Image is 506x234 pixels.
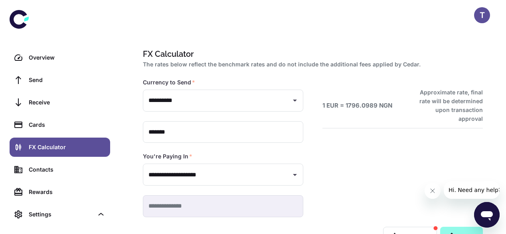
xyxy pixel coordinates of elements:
div: Cards [29,120,105,129]
button: Open [289,169,300,180]
div: Overview [29,53,105,62]
div: Receive [29,98,105,107]
button: Open [289,95,300,106]
div: Contacts [29,165,105,174]
a: Receive [10,93,110,112]
div: Settings [10,205,110,224]
a: Contacts [10,160,110,179]
a: Send [10,70,110,90]
h1: FX Calculator [143,48,480,60]
div: Send [29,76,105,84]
a: Rewards [10,182,110,202]
h6: Approximate rate, final rate will be determined upon transaction approval [411,88,483,123]
div: Rewards [29,188,105,196]
span: Hi. Need any help? [5,6,57,12]
h6: 1 EUR = 1796.0989 NGN [322,101,392,110]
iframe: Close message [425,183,441,199]
iframe: Message from company [444,181,500,199]
div: Settings [29,210,93,219]
a: Overview [10,48,110,67]
div: FX Calculator [29,143,105,152]
a: FX Calculator [10,138,110,157]
label: Currency to Send [143,78,195,86]
button: T [474,7,490,23]
label: You're Paying In [143,152,192,160]
iframe: Button to launch messaging window [474,202,500,228]
a: Cards [10,115,110,134]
